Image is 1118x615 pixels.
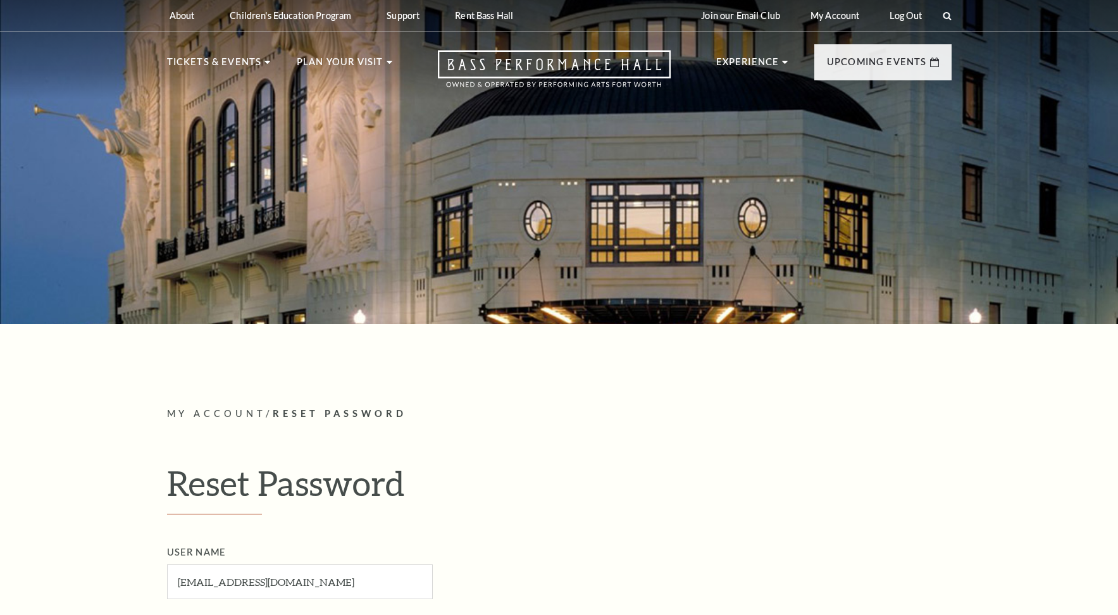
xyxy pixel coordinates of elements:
[827,54,927,77] p: Upcoming Events
[297,54,383,77] p: Plan Your Visit
[716,54,779,77] p: Experience
[167,406,952,422] p: /
[230,10,351,21] p: Children's Education Program
[167,54,262,77] p: Tickets & Events
[167,408,266,419] span: My Account
[167,545,979,561] label: User Name
[455,10,513,21] p: Rent Bass Hall
[273,408,407,419] span: Reset Password
[387,10,419,21] p: Support
[167,463,952,514] h1: Reset Password
[170,10,195,21] p: About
